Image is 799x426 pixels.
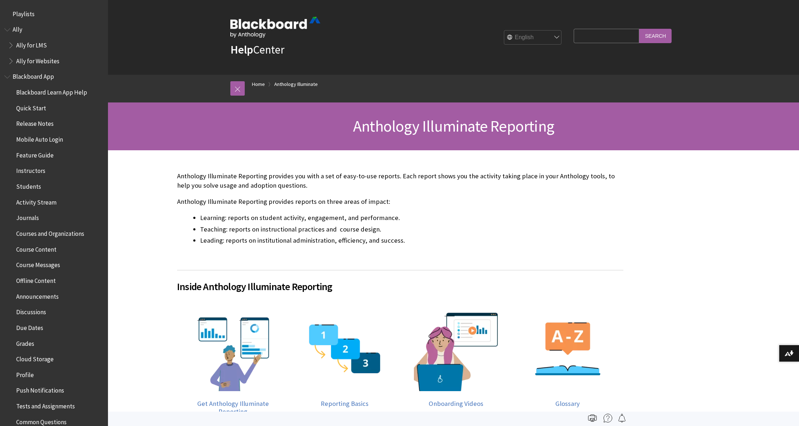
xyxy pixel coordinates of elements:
span: Cloud Storage [16,353,54,363]
span: Feature Guide [16,149,54,159]
img: An illustration of a girl in front of a computer [414,307,498,391]
span: Inside Anthology Illuminate Reporting [177,279,623,294]
span: Blackboard Learn App Help [16,86,87,96]
span: Release Notes [16,118,54,128]
span: Glossary [555,399,580,408]
span: Common Questions [16,416,67,426]
img: Blackboard by Anthology [230,17,320,38]
span: Offline Content [16,275,56,284]
select: Site Language Selector [504,31,562,45]
img: Glossary [525,307,610,391]
nav: Book outline for Playlists [4,8,104,20]
span: Ally for Websites [16,55,59,65]
a: Home [252,80,265,89]
span: Profile [16,369,34,379]
span: Onboarding Videos [429,399,483,408]
p: Anthology Illuminate Reporting provides reports on three areas of impact: [177,197,623,206]
span: Course Content [16,243,57,253]
span: Get Anthology Illuminate Reporting [197,399,269,416]
span: Mobile Auto Login [16,133,63,143]
strong: Help [230,42,253,57]
a: Anthology Illuminate [274,80,318,89]
li: Learning: reports on student activity, engagement, and performance. [200,213,623,223]
span: Due Dates [16,322,43,331]
img: numbers one, two, and three [302,307,387,391]
span: Playlists [13,8,35,18]
img: A man raising his hand to dashboards. [191,307,275,391]
nav: Book outline for Anthology Ally Help [4,24,104,67]
span: Quick Start [16,102,46,112]
span: Ally for LMS [16,39,47,49]
span: Courses and Organizations [16,228,84,237]
span: Grades [16,338,34,347]
span: Course Messages [16,259,60,269]
span: Ally [13,24,22,33]
img: More help [604,414,612,422]
span: Blackboard App [13,71,54,81]
a: HelpCenter [230,42,284,57]
span: Push Notifications [16,385,64,394]
input: Search [639,29,672,43]
img: Print [588,414,597,422]
span: Activity Stream [16,196,57,206]
li: Teaching: reports on instructional practices and course design. [200,224,623,234]
span: Instructors [16,165,45,175]
img: Follow this page [618,414,626,422]
span: Discussions [16,306,46,316]
span: Reporting Basics [321,399,369,408]
span: Anthology Illuminate Reporting [353,116,554,136]
p: Anthology Illuminate Reporting provides you with a set of easy-to-use reports. Each report shows ... [177,171,623,190]
span: Students [16,180,41,190]
span: Journals [16,212,39,222]
span: Tests and Assignments [16,400,75,410]
li: Leading: reports on institutional administration, efficiency, and success. [200,235,623,246]
span: Announcements [16,290,59,300]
